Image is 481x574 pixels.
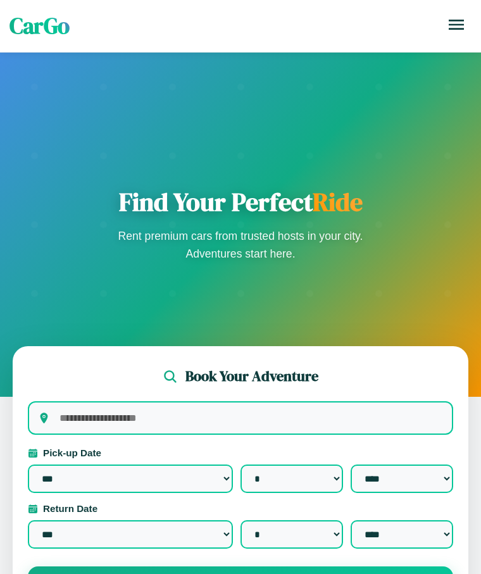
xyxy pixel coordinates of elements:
p: Rent premium cars from trusted hosts in your city. Adventures start here. [114,227,367,263]
span: Ride [313,185,363,219]
span: CarGo [9,11,70,41]
label: Pick-up Date [28,447,453,458]
label: Return Date [28,503,453,514]
h1: Find Your Perfect [114,187,367,217]
h2: Book Your Adventure [185,366,318,386]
